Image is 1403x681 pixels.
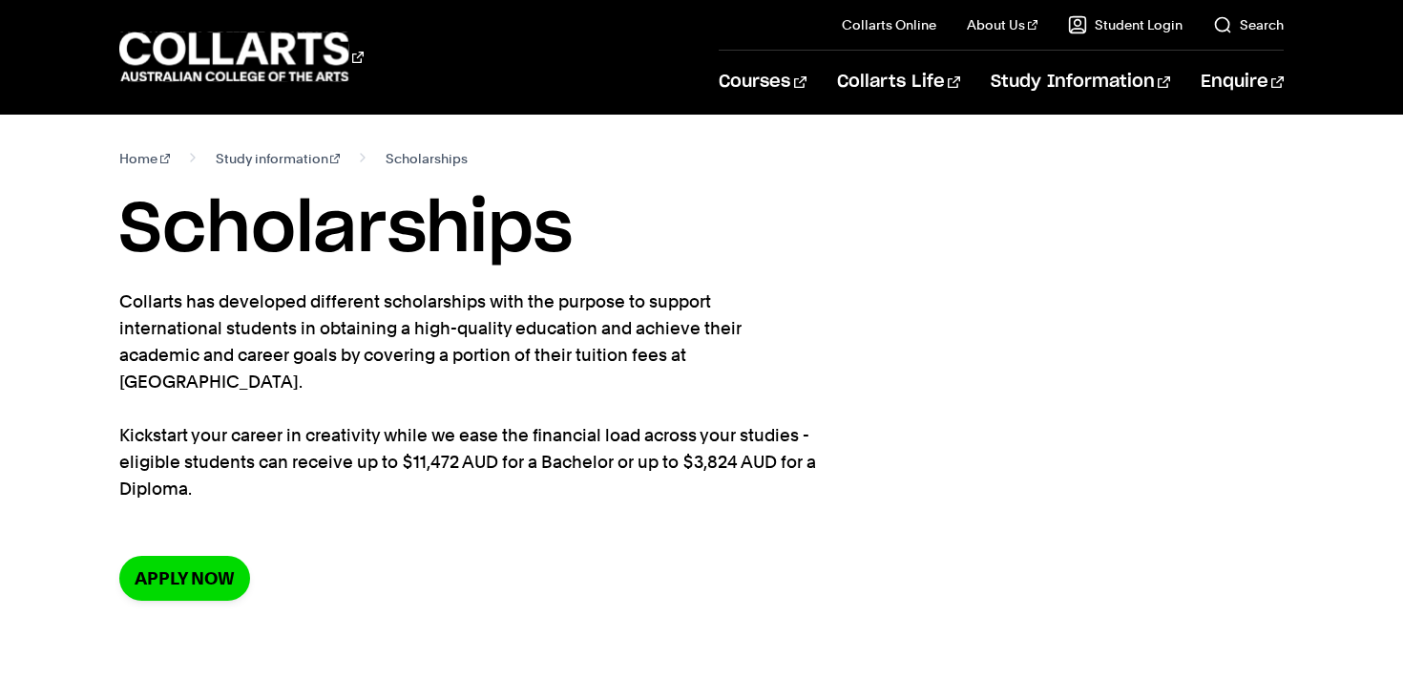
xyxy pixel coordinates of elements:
a: Study Information [991,51,1170,114]
span: Scholarships [386,145,468,172]
a: Collarts Online [842,15,936,34]
a: Search [1213,15,1284,34]
a: Collarts Life [837,51,960,114]
a: Apply now [119,556,250,601]
p: Collarts has developed different scholarships with the purpose to support international students ... [119,288,816,502]
h1: Scholarships [119,187,1284,273]
a: Home [119,145,170,172]
a: Courses [719,51,806,114]
a: Student Login [1068,15,1183,34]
a: Enquire [1201,51,1284,114]
div: Go to homepage [119,30,364,84]
a: Study information [216,145,341,172]
a: About Us [967,15,1037,34]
